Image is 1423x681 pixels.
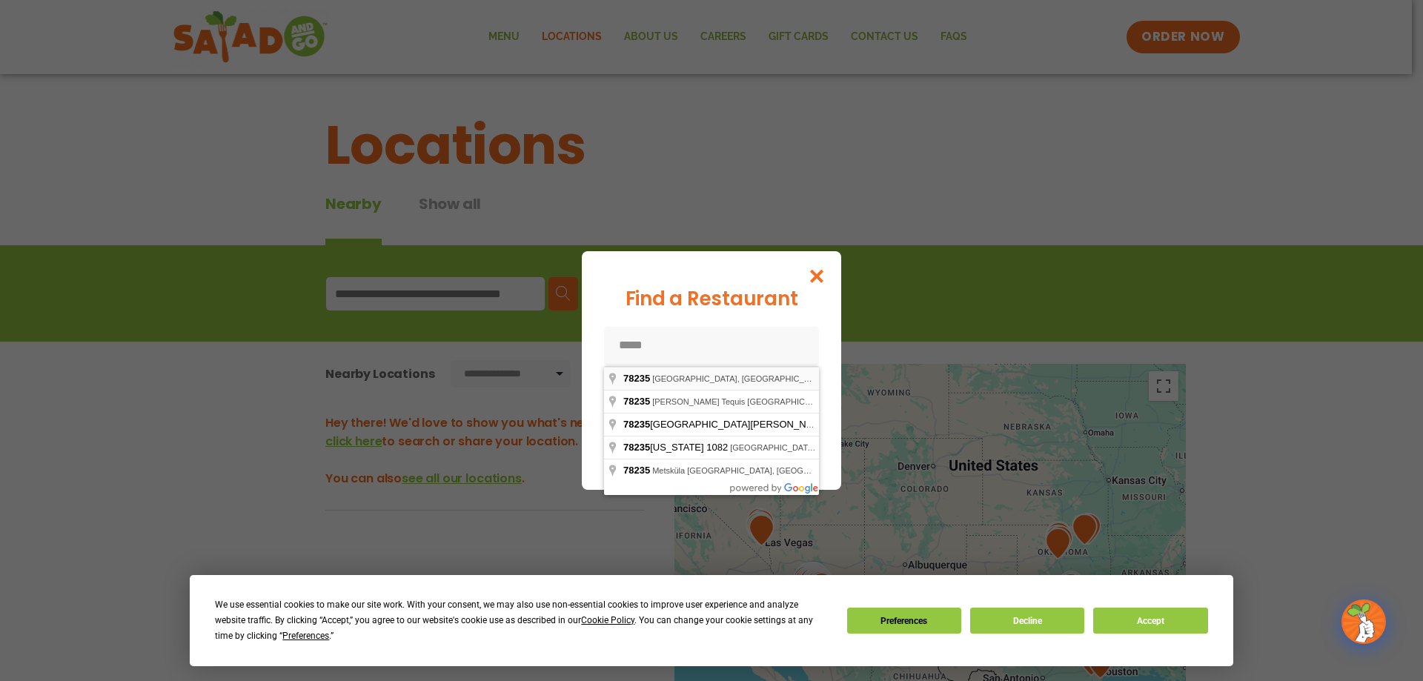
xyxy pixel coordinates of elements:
[652,466,861,475] span: Metsküla [GEOGRAPHIC_DATA], [GEOGRAPHIC_DATA]
[623,396,650,407] span: 78235
[623,419,832,430] span: [GEOGRAPHIC_DATA][PERSON_NAME]
[190,575,1233,666] div: Cookie Consent Prompt
[623,373,650,384] span: 78235
[623,442,650,453] span: 78235
[793,251,841,301] button: Close modal
[1093,608,1207,634] button: Accept
[652,397,989,406] span: [PERSON_NAME] Tequis [GEOGRAPHIC_DATA][PERSON_NAME], [GEOGRAPHIC_DATA]
[623,442,730,453] span: [US_STATE] 1082
[623,419,650,430] span: 78235
[604,285,819,313] div: Find a Restaurant
[730,443,994,452] span: [GEOGRAPHIC_DATA], [GEOGRAPHIC_DATA], [GEOGRAPHIC_DATA]
[581,615,634,625] span: Cookie Policy
[623,465,650,476] span: 78235
[847,608,961,634] button: Preferences
[970,608,1084,634] button: Decline
[215,597,829,644] div: We use essential cookies to make our site work. With your consent, we may also use non-essential ...
[652,374,916,383] span: [GEOGRAPHIC_DATA], [GEOGRAPHIC_DATA], [GEOGRAPHIC_DATA]
[282,631,329,641] span: Preferences
[1343,601,1384,642] img: wpChatIcon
